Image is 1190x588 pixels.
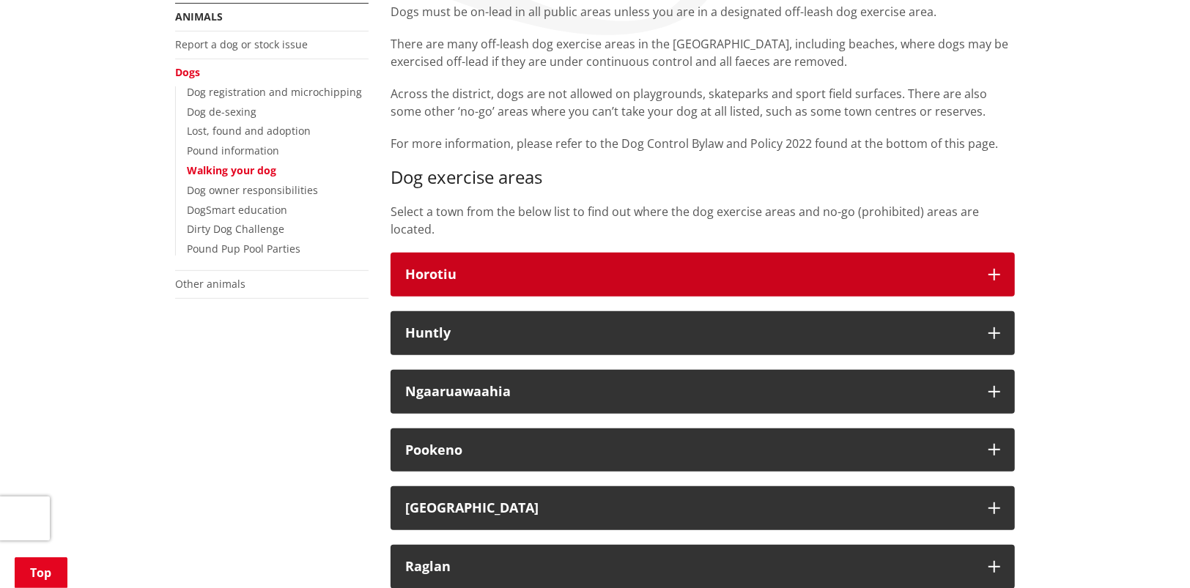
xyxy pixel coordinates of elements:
a: Dog de-sexing [187,105,256,119]
a: Dog owner responsibilities [187,183,318,197]
button: Pookeno [391,428,1015,472]
button: Horotiu [391,253,1015,297]
h3: Pookeno [405,443,974,458]
p: There are many off-leash dog exercise areas in the [GEOGRAPHIC_DATA], including beaches, where do... [391,35,1015,70]
a: Top [15,557,67,588]
a: Other animals [175,277,245,291]
button: Ngaaruawaahia [391,370,1015,414]
p: Dogs must be on-lead in all public areas unless you are in a designated off-leash dog exercise area. [391,3,1015,21]
a: Dogs [175,65,200,79]
a: Pound information [187,144,279,157]
a: Animals [175,10,223,23]
a: DogSmart education [187,203,287,217]
a: Pound Pup Pool Parties [187,242,300,256]
h3: Ngaaruawaahia [405,384,974,399]
iframe: Messenger Launcher [1123,526,1175,579]
a: Dirty Dog Challenge [187,222,284,236]
h3: [GEOGRAPHIC_DATA] [405,501,974,516]
h3: Dog exercise areas [391,167,1015,188]
p: Select a town from the below list to find out where the dog exercise areas and no-go (prohibited)... [391,203,1015,238]
h3: Huntly [405,326,974,340]
p: Across the district, dogs are not allowed on playgrounds, skateparks and sport field surfaces. Th... [391,85,1015,120]
button: [GEOGRAPHIC_DATA] [391,486,1015,530]
a: Report a dog or stock issue [175,37,308,51]
h3: Raglan [405,559,974,574]
a: Walking your dog [187,163,276,177]
button: Huntly [391,311,1015,355]
a: Dog registration and microchipping [187,85,362,99]
a: Lost, found and adoption [187,124,311,138]
h3: Horotiu [405,267,974,282]
p: For more information, please refer to the Dog Control Bylaw and Policy 2022 found at the bottom o... [391,135,1015,152]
